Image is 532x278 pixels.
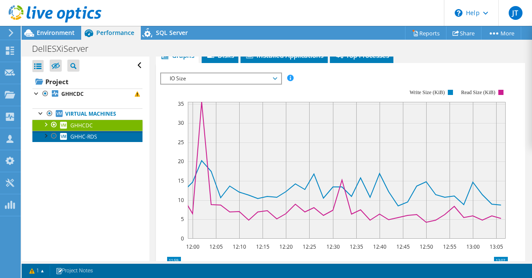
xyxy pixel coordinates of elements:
text: 5 [181,215,184,223]
a: 1 [23,265,50,276]
text: 30 [178,119,184,126]
span: JT [509,6,522,20]
text: 35 [178,100,184,107]
text: 25 [178,139,184,146]
span: Installed Applications [245,51,323,60]
span: GHHC-RDS [70,133,97,140]
text: 0 [181,235,184,242]
h1: DellESXiServer [28,44,102,54]
a: Project Notes [50,265,99,276]
text: 12:30 [326,243,339,250]
text: 13:00 [466,243,479,250]
text: 12:40 [373,243,386,250]
span: Performance [96,28,134,37]
span: Environment [37,28,75,37]
text: 12:55 [443,243,456,250]
text: 12:45 [396,243,409,250]
text: Write Size (KiB) [409,89,445,95]
a: More [481,26,521,40]
text: 12:05 [209,243,222,250]
span: Top Processes [334,51,389,60]
span: SQL Server [156,28,188,37]
a: Reports [405,26,446,40]
text: 12:35 [349,243,363,250]
span: Graphs [160,51,194,60]
svg: \n [455,9,462,17]
a: GHHCDC [32,120,142,131]
text: 13:05 [489,243,503,250]
text: 12:15 [256,243,269,250]
text: Read Size (KiB) [461,89,495,95]
span: GHHCDC [70,122,93,129]
span: IO Size [165,73,276,84]
b: GHHCDC [61,90,84,98]
text: 12:50 [419,243,433,250]
text: 12:20 [279,243,292,250]
a: Project [32,75,142,88]
text: 12:10 [232,243,246,250]
text: 15 [178,177,184,184]
text: 12:00 [186,243,199,250]
text: 12:25 [302,243,316,250]
a: GHHCDC [32,88,142,100]
span: Disks [206,51,234,60]
text: 10 [178,196,184,204]
a: GHHC-RDS [32,131,142,142]
a: Virtual Machines [32,108,142,120]
a: Share [446,26,481,40]
text: 20 [178,158,184,165]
